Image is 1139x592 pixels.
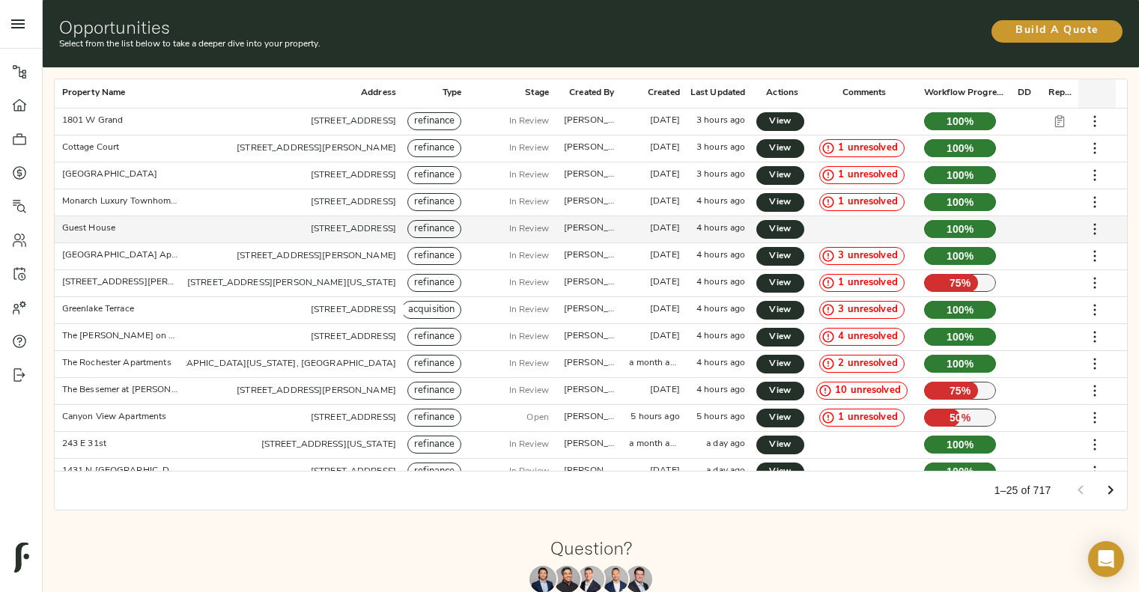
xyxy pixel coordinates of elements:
[965,222,974,237] span: %
[771,275,789,291] span: View
[509,141,549,155] p: In Review
[62,249,178,262] div: Westwood Park Apts
[924,436,997,454] p: 100
[564,357,614,370] div: zach@fulcrumlendingcorp.com
[564,249,614,262] div: justin@fulcrumlendingcorp.com
[756,112,804,131] a: View
[402,303,461,317] span: acquisition
[629,357,679,370] div: a month ago
[962,275,971,290] span: %
[771,383,789,399] span: View
[650,249,680,262] div: 10 days ago
[408,115,461,129] span: refinance
[756,409,804,427] a: View
[650,276,680,289] div: 22 days ago
[509,115,549,128] p: In Review
[622,79,687,108] div: Created
[311,413,396,422] a: [STREET_ADDRESS]
[924,382,997,400] p: 75
[819,247,905,265] div: 3 unresolved
[443,79,462,108] div: Type
[771,329,789,345] span: View
[756,274,804,293] a: View
[965,464,974,479] span: %
[696,115,745,127] div: 3 hours ago
[650,195,680,208] div: 14 days ago
[526,411,549,424] p: Open
[696,222,745,235] div: 4 hours ago
[650,168,680,181] div: 13 days ago
[311,305,396,314] a: [STREET_ADDRESS]
[650,115,680,127] div: 3 months ago
[696,303,745,316] div: 4 hours ago
[564,168,614,181] div: zach@fulcrumlendingcorp.com
[771,437,789,453] span: View
[14,543,29,573] img: logo
[924,112,997,130] p: 100
[408,438,461,452] span: refinance
[994,483,1051,498] p: 1–25 of 717
[962,410,971,425] span: %
[816,382,908,400] div: 10 unresolved
[756,139,804,158] a: View
[696,141,745,154] div: 3 hours ago
[361,79,396,108] div: Address
[696,195,745,208] div: 4 hours ago
[564,411,614,424] div: justin@fulcrumlendingcorp.com
[696,330,745,343] div: 4 hours ago
[832,276,904,290] span: 1 unresolved
[832,411,904,425] span: 1 unresolved
[408,195,461,210] span: refinance
[965,195,974,210] span: %
[408,357,461,371] span: refinance
[965,437,974,452] span: %
[408,168,461,183] span: refinance
[832,168,904,183] span: 1 unresolved
[756,436,804,454] a: View
[696,411,745,424] div: 5 hours ago
[509,438,549,451] p: In Review
[819,274,905,292] div: 1 unresolved
[965,141,974,156] span: %
[756,463,804,481] a: View
[924,166,997,184] p: 100
[62,79,126,108] div: Property Name
[696,249,745,262] div: 4 hours ago
[753,79,807,108] div: Actions
[771,356,789,372] span: View
[62,195,178,208] div: Monarch Luxury Townhomes
[650,222,680,235] div: 13 days ago
[62,222,115,235] div: Guest House
[509,195,549,209] p: In Review
[564,465,614,477] div: zach@fulcrumlendingcorp.com
[924,79,1004,108] div: Workflow Progress
[924,301,997,319] p: 100
[650,141,680,154] div: 13 days ago
[924,328,997,346] p: 100
[648,79,680,108] div: Created
[690,79,746,108] div: Last Updated
[1048,79,1075,108] div: Report
[924,139,997,157] p: 100
[408,330,461,344] span: refinance
[564,222,614,235] div: zach@fulcrumlendingcorp.com
[186,79,404,108] div: Address
[631,411,679,424] div: 5 hours ago
[509,330,549,344] p: In Review
[311,225,396,234] a: [STREET_ADDRESS]
[564,141,614,154] div: zach@fulcrumlendingcorp.com
[650,384,680,397] div: 5 months ago
[261,440,396,449] a: [STREET_ADDRESS][US_STATE]
[696,168,745,181] div: 3 hours ago
[756,301,804,320] a: View
[569,79,614,108] div: Created By
[819,355,905,373] div: 2 unresolved
[62,411,167,424] div: Canyon View Apartments
[311,198,396,207] a: [STREET_ADDRESS]
[509,276,549,290] p: In Review
[756,166,804,185] a: View
[187,278,396,287] a: [STREET_ADDRESS][PERSON_NAME][US_STATE]
[756,355,804,373] a: View
[509,465,549,478] p: In Review
[62,384,178,397] div: The Bessemer at Seward Commons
